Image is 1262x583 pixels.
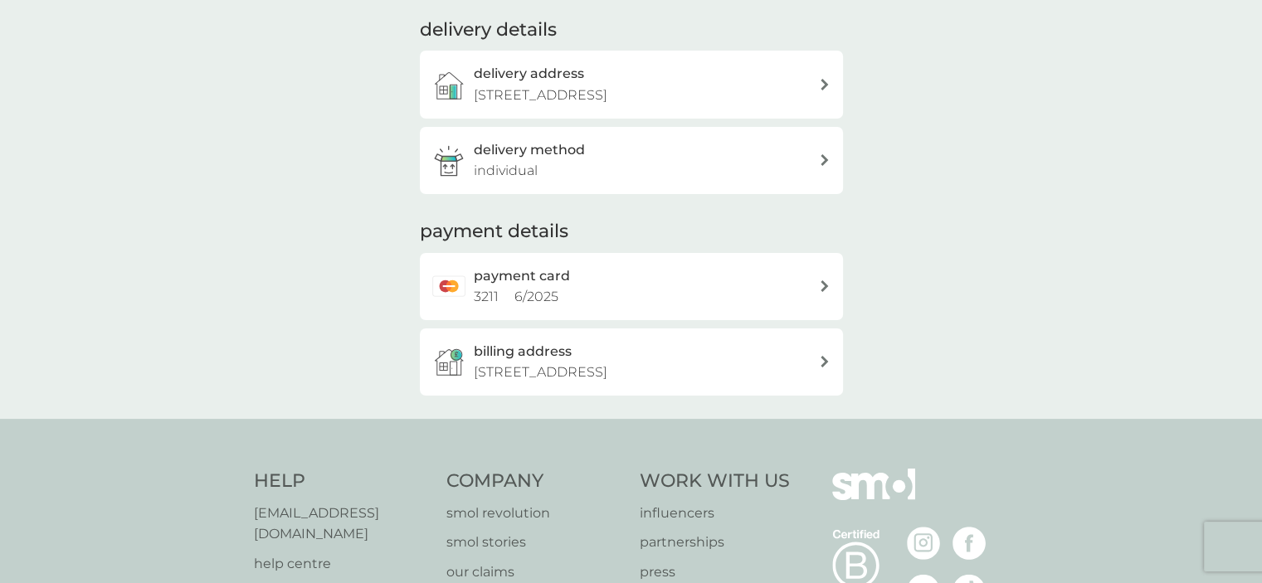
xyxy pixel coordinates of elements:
[474,289,499,304] span: 3211
[446,532,623,553] a: smol stories
[446,469,623,494] h4: Company
[474,160,538,182] p: individual
[474,341,572,362] h3: billing address
[474,139,585,161] h3: delivery method
[446,503,623,524] a: smol revolution
[474,265,570,287] h2: payment card
[446,561,623,583] a: our claims
[420,328,843,396] button: billing address[STREET_ADDRESS]
[907,527,940,560] img: visit the smol Instagram page
[254,469,431,494] h4: Help
[254,503,431,545] a: [EMAIL_ADDRESS][DOMAIN_NAME]
[474,63,584,85] h3: delivery address
[640,532,790,553] a: partnerships
[640,469,790,494] h4: Work With Us
[254,553,431,575] a: help centre
[474,85,607,106] p: [STREET_ADDRESS]
[420,17,557,43] h2: delivery details
[514,289,558,304] span: 6 / 2025
[640,503,790,524] a: influencers
[420,127,843,194] a: delivery methodindividual
[420,51,843,118] a: delivery address[STREET_ADDRESS]
[953,527,986,560] img: visit the smol Facebook page
[640,561,790,583] a: press
[474,362,607,383] p: [STREET_ADDRESS]
[420,253,843,320] a: payment card3211 6/2025
[420,219,568,245] h2: payment details
[832,469,915,525] img: smol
